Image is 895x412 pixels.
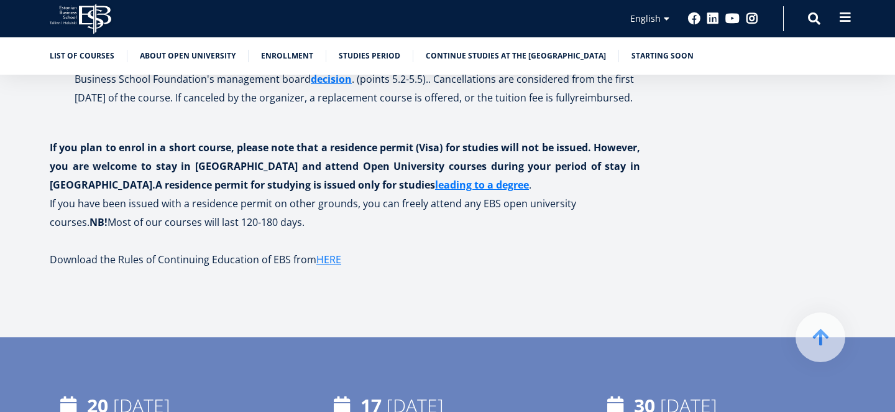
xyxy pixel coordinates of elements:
a: Facebook [688,12,700,25]
li: Based on withdrawal timing; exemptions and discounts are decided by the Estonian Business School ... [50,51,640,107]
a: Linkedin [707,12,719,25]
a: Youtube [725,12,740,25]
a: List of Courses [50,50,114,62]
strong: decision [311,72,352,86]
a: Instagram [746,12,758,25]
a: leading to a degree [435,176,529,194]
a: Enrollment [261,50,313,62]
a: Continue studies at the [GEOGRAPHIC_DATA] [426,50,606,62]
a: Starting soon [631,50,694,62]
a: decision [311,70,352,88]
strong: If you plan to enrol in a short course, please note that a residence permit (Visa) for studies wi... [50,141,640,192]
a: HERE [316,250,341,269]
h5: Download the Rules of Continuing Education of EBS from [50,250,640,269]
a: Studies period [339,50,400,62]
p: If you have been issued with a residence permit on other grounds, you can freely attend any EBS o... [50,194,640,232]
a: About Open University [140,50,236,62]
strong: NB! [89,215,108,229]
p: . [50,138,640,194]
strong: A residence permit for studying is issued only for studies [155,178,529,192]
